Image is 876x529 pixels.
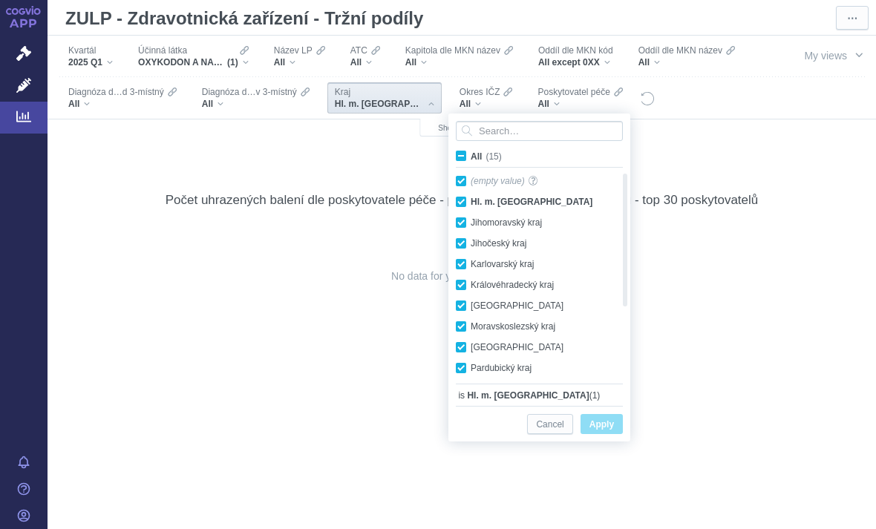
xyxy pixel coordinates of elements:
[68,45,96,56] span: Kvartál
[138,56,227,68] span: OXYKODON A NALOXON
[61,82,184,114] div: Diagnóza d…d 3-místnýAll
[486,151,501,162] span: (15)
[460,98,471,110] span: All
[419,119,504,137] button: Show less
[537,98,549,110] span: All
[267,41,333,72] div: Název LPAll
[350,56,362,68] span: All
[530,82,630,114] div: Poskytovatel péčeAll
[166,192,759,208] div: Počet uhrazených balení dle poskytovatele péče - přehled konkurenčních přípravků - top 30 poskyto...
[327,82,442,114] div: KrajHl. m. [GEOGRAPHIC_DATA]
[335,98,424,110] span: Hl. m. [GEOGRAPHIC_DATA]
[59,3,431,33] div: ZULP - Zdravotnická zařízení - Tržní podíly
[202,98,213,110] span: All
[343,41,388,72] div: ATCAll
[131,41,256,72] div: Účinná látkaOXYKODON A NALOXON(1)
[68,86,164,98] span: Diagnóza d…d 3-místný
[456,388,467,403] span: is
[61,41,120,72] div: Kvartál2025 Q1
[350,45,367,56] span: ATC
[405,45,500,56] span: Kapitola dle MKN název
[589,415,614,434] span: Apply
[638,45,722,56] span: Oddíl dle MKN název
[460,86,500,98] span: Okres IČZ
[538,45,613,56] span: Oddíl dle MKN kód
[834,160,861,186] div: More actions
[631,41,742,72] div: Oddíl dle MKN názevAll
[836,6,869,30] button: More actions
[405,56,416,68] span: All
[537,86,609,98] span: Poskytovatel péče
[847,11,857,26] span: ⋯
[456,384,623,402] div: (1)
[638,56,650,68] span: All
[68,56,102,68] span: 2025 Q1
[68,98,79,110] span: All
[335,86,350,98] span: Kraj
[438,124,486,132] span: Show less
[202,86,297,98] span: Diagnóza d…v 3-místný
[452,82,520,114] div: Okres IČZAll
[227,56,238,68] span: (1)
[398,41,520,72] div: Kapitola dle MKN názevAll
[581,414,623,434] button: Apply
[527,414,572,434] button: Cancel
[467,388,589,403] span: Hl. m. Praha
[536,415,563,434] span: Cancel
[531,41,621,72] div: Oddíl dle MKN kódAll except 0XX
[391,270,532,282] span: No data for your filter selection
[274,56,285,68] span: All
[538,56,600,68] span: All except 0XX
[138,45,187,56] span: Účinná látka
[274,45,313,56] span: Název LP
[804,47,847,64] span: My views
[456,121,623,141] input: Search attribute values
[195,82,317,114] div: Diagnóza d…v 3-místnýAll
